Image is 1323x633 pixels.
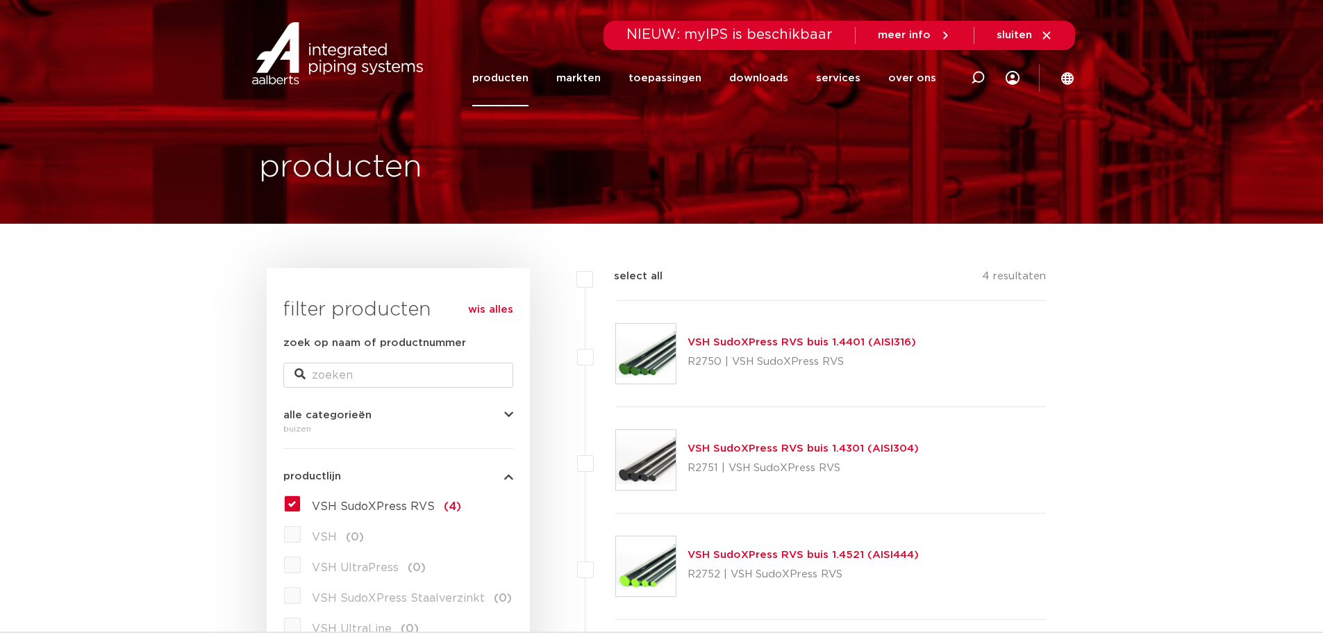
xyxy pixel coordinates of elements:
[688,337,916,347] a: VSH SudoXPress RVS buis 1.4401 (AISI316)
[283,296,513,324] h3: filter producten
[888,50,936,106] a: over ons
[312,532,337,543] span: VSH
[1006,50,1020,106] div: my IPS
[312,562,399,573] span: VSH UltraPress
[346,532,364,543] span: (0)
[688,550,919,560] a: VSH SudoXPress RVS buis 1.4521 (AISI444)
[816,50,860,106] a: services
[444,501,461,512] span: (4)
[283,471,341,482] span: productlijn
[997,30,1032,40] span: sluiten
[688,351,916,373] p: R2750 | VSH SudoXPress RVS
[616,536,676,596] img: Thumbnail for VSH SudoXPress RVS buis 1.4521 (AISI444)
[688,564,919,586] p: R2752 | VSH SudoXPress RVS
[626,28,833,42] span: NIEUW: myIPS is beschikbaar
[878,29,951,42] a: meer info
[312,593,485,604] span: VSH SudoXPress Staalverzinkt
[283,410,513,420] button: alle categorieën
[408,562,426,573] span: (0)
[616,430,676,490] img: Thumbnail for VSH SudoXPress RVS buis 1.4301 (AISI304)
[472,50,936,106] nav: Menu
[312,501,435,512] span: VSH SudoXPress RVS
[997,29,1053,42] a: sluiten
[259,145,422,190] h1: producten
[556,50,601,106] a: markten
[283,335,466,352] label: zoek op naam of productnummer
[729,50,788,106] a: downloads
[468,302,513,318] a: wis alles
[283,363,513,388] input: zoeken
[283,420,513,437] div: buizen
[878,30,931,40] span: meer info
[494,593,512,604] span: (0)
[593,268,663,285] label: select all
[629,50,701,106] a: toepassingen
[616,324,676,384] img: Thumbnail for VSH SudoXPress RVS buis 1.4401 (AISI316)
[982,268,1046,290] p: 4 resultaten
[283,410,372,420] span: alle categorieën
[688,443,919,454] a: VSH SudoXPress RVS buis 1.4301 (AISI304)
[283,471,513,482] button: productlijn
[472,50,529,106] a: producten
[688,457,919,479] p: R2751 | VSH SudoXPress RVS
